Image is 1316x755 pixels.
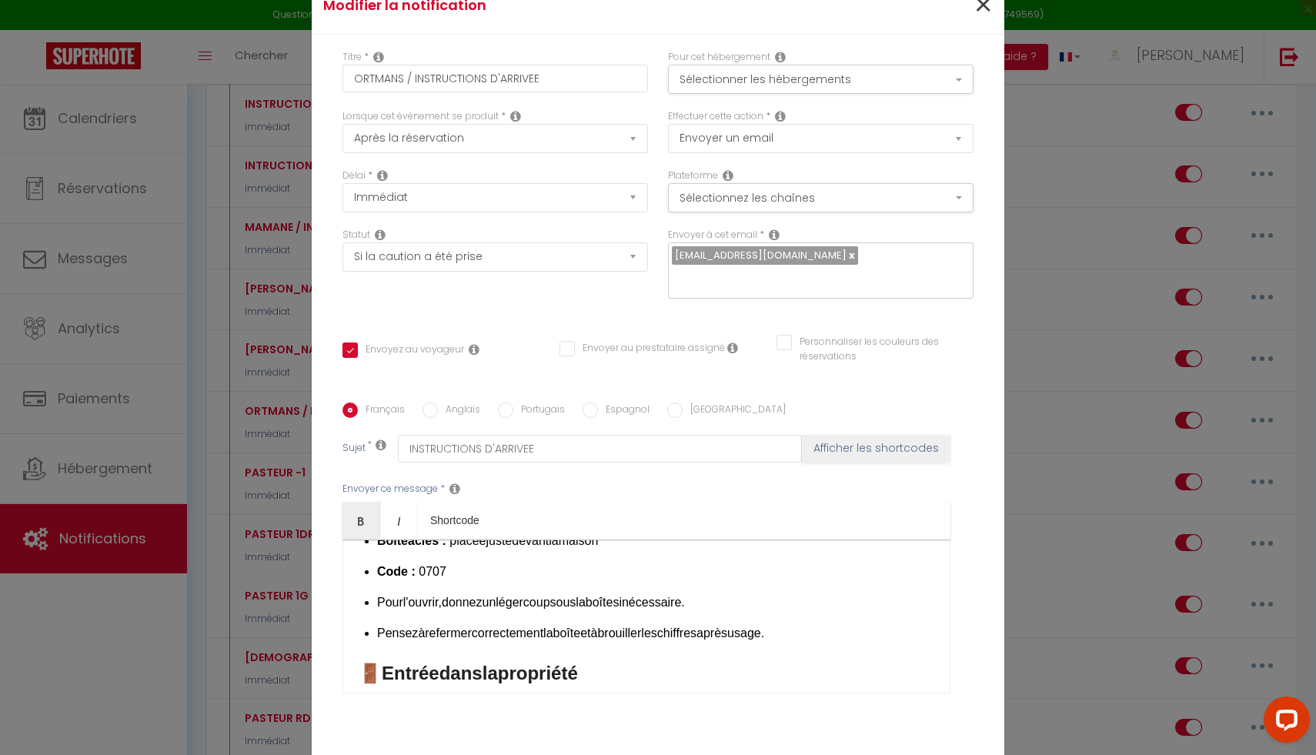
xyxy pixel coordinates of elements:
i: This Rental [775,51,786,63]
span: usage. [727,626,764,640]
span: placée [449,534,486,547]
button: Afficher les shortcodes [802,435,950,463]
span: propriété [498,663,578,683]
span: l'ouvrir, [403,596,442,609]
button: Sélectionner les hébergements [668,65,974,94]
span: après [696,626,727,640]
label: Anglais [438,403,480,419]
span: chiffres [657,626,696,640]
span: la [576,596,585,609]
label: Lorsque cet événement se produit [342,109,499,124]
i: Event Occur [510,110,521,122]
i: Action Time [377,169,388,182]
span: Pour [377,596,403,609]
label: Portugais [513,403,565,419]
span: refermer [425,626,471,640]
i: Recipient [769,229,780,241]
span: coup [523,596,550,609]
span: et [580,626,590,640]
span: boîte [553,626,581,640]
iframe: LiveChat chat widget [1251,690,1316,755]
span: boîte [586,596,613,609]
span: la [543,626,553,640]
span: à [408,534,415,547]
i: Envoyer au prestataire si il est assigné [727,342,738,354]
button: Sélectionnez les chaînes [668,183,974,212]
span: léger [496,596,523,609]
span: [EMAIL_ADDRESS][DOMAIN_NAME] [675,248,847,262]
span: 🚪 [359,663,382,683]
i: Booking status [375,229,386,241]
label: Statut [342,228,370,242]
span: à [591,626,598,640]
i: Subject [376,439,386,451]
label: Plateforme [668,169,718,183]
label: Envoyer ce message [342,482,438,496]
span: sous [550,596,576,609]
a: Bold [342,502,380,539]
a: Italic [380,502,418,539]
span: clés : [415,534,446,547]
span: Entrée [382,663,439,683]
a: Shortcode [418,502,492,539]
span: 0707 [419,565,446,578]
div: ​ [342,540,950,693]
strong: Code : [377,565,416,578]
span: la [549,534,558,547]
i: Action Type [775,110,786,122]
label: Français [358,403,405,419]
span: devant [512,534,549,547]
span: la [483,663,498,683]
span: les [641,626,656,640]
label: Sujet [342,441,366,457]
i: Message [449,483,460,495]
span: à [418,626,425,640]
span: brouiller [597,626,641,640]
span: juste [486,534,512,547]
span: Boîte [377,534,408,547]
span: nécessaire. [622,596,685,609]
span: maison [559,534,599,547]
span: Pensez [377,626,418,640]
label: Titre [342,50,362,65]
label: Effectuer cette action [668,109,763,124]
span: correctement [472,626,543,640]
span: donnez [442,596,483,609]
label: Pour cet hébergement [668,50,770,65]
i: Title [373,51,384,63]
span: si [613,596,622,609]
span: un [482,596,496,609]
label: [GEOGRAPHIC_DATA] [683,403,786,419]
i: Action Channel [723,169,733,182]
span: dans [439,663,483,683]
label: Délai [342,169,366,183]
i: Envoyer au voyageur [469,343,479,356]
label: Espagnol [598,403,650,419]
label: Envoyer à cet email [668,228,757,242]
